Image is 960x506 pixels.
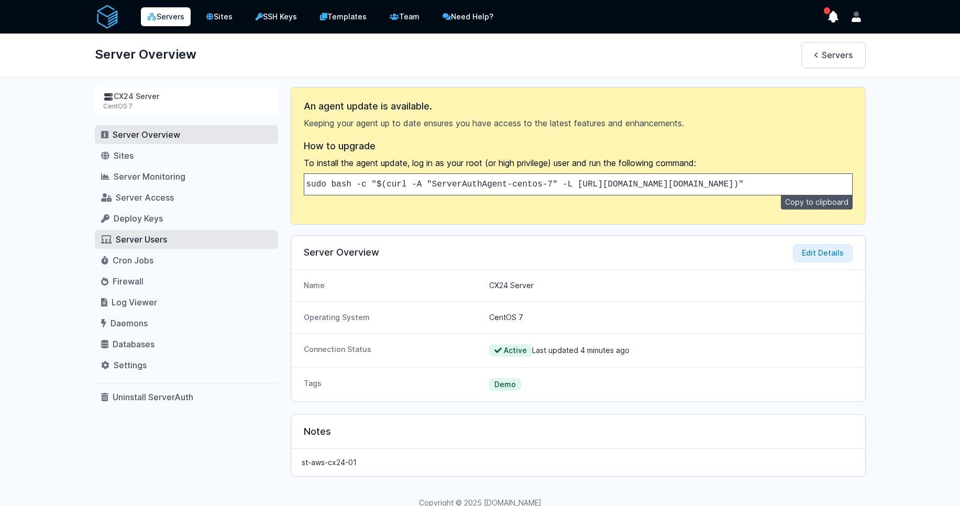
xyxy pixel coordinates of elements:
[114,171,185,182] span: Server Monitoring
[489,378,521,391] span: Demo
[114,360,147,370] span: Settings
[116,192,174,203] span: Server Access
[141,7,191,26] a: Servers
[304,100,853,113] h3: An agent update is available.
[382,6,427,27] a: Team
[111,318,148,328] span: Daemons
[113,129,180,140] span: Server Overview
[116,234,167,245] span: Server Users
[199,6,240,27] a: Sites
[801,42,866,68] a: Servers
[304,157,853,169] p: To install the agent update, log in as your root (or high privilege) user and run the following c...
[95,188,278,207] a: Server Access
[95,125,278,144] a: Server Overview
[304,280,481,291] dt: Name
[95,230,278,249] a: Server Users
[95,356,278,375] a: Settings
[824,7,843,26] button: show notifications
[95,314,278,333] a: Daemons
[95,209,278,228] a: Deploy Keys
[489,344,532,357] span: Active
[95,335,278,354] a: Databases
[489,312,852,323] dd: CentOS 7
[302,457,855,468] p: st-aws-cx24-01
[304,312,481,323] dt: Operating System
[103,91,270,102] div: CX24 Server
[313,6,374,27] a: Templates
[95,4,120,29] img: serverAuth logo
[112,297,157,307] span: Log Viewer
[304,246,853,259] h3: Server Overview
[95,293,278,312] a: Log Viewer
[114,213,163,224] span: Deploy Keys
[781,195,853,210] button: Copy to clipboard
[248,6,304,27] a: SSH Keys
[95,388,278,406] a: Uninstall ServerAuth
[304,425,853,438] h3: Notes
[113,339,155,349] span: Databases
[95,42,196,67] h1: Server Overview
[113,392,193,402] span: Uninstall ServerAuth
[304,117,853,129] p: Keeping your agent up to date ensures you have access to the latest features and enhancements.
[95,167,278,186] a: Server Monitoring
[306,180,744,189] code: sudo bash -c "$(curl -A "ServerAuthAgent-centos-7" -L [URL][DOMAIN_NAME][DOMAIN_NAME])"
[304,378,481,391] dt: Tags
[113,276,144,287] span: Firewall
[793,244,853,262] button: Edit Details
[435,6,501,27] a: Need Help?
[304,344,481,357] dt: Connection Status
[95,272,278,291] a: Firewall
[114,150,134,161] span: Sites
[489,344,852,357] dd: Last updated 4 minutes ago
[113,255,153,266] span: Cron Jobs
[95,251,278,270] a: Cron Jobs
[489,280,852,291] dd: CX24 Server
[95,146,278,165] a: Sites
[304,140,853,152] h3: How to upgrade
[824,7,831,14] span: has unread notifications
[103,102,270,111] div: CentOS 7
[847,7,866,26] button: User menu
